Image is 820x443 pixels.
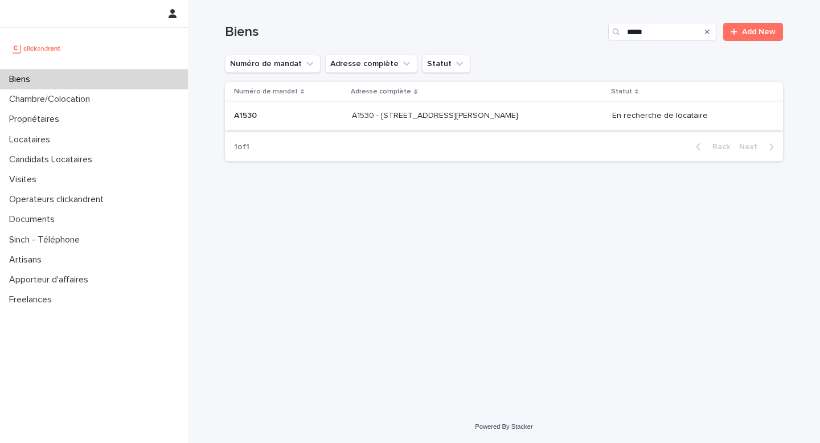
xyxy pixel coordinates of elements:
p: Chambre/Colocation [5,94,99,105]
p: Apporteur d'affaires [5,274,97,285]
button: Back [687,142,735,152]
img: UCB0brd3T0yccxBKYDjQ [9,37,64,60]
button: Numéro de mandat [225,55,321,73]
span: Back [706,143,730,151]
p: A1530 [234,109,259,121]
p: Propriétaires [5,114,68,125]
p: Artisans [5,255,51,265]
span: Add New [742,28,776,36]
p: Freelances [5,294,61,305]
p: Sinch - Téléphone [5,235,89,245]
tr: A1530A1530 A1530 - [STREET_ADDRESS][PERSON_NAME]A1530 - [STREET_ADDRESS][PERSON_NAME] En recherch... [225,102,783,130]
button: Adresse complète [325,55,417,73]
p: Numéro de mandat [234,85,298,98]
a: Add New [723,23,783,41]
p: Biens [5,74,39,85]
p: Adresse complète [351,85,411,98]
span: Next [739,143,764,151]
p: Candidats Locataires [5,154,101,165]
input: Search [608,23,716,41]
p: Statut [611,85,632,98]
h1: Biens [225,24,604,40]
button: Next [735,142,783,152]
p: Operateurs clickandrent [5,194,113,205]
button: Statut [422,55,470,73]
p: 1 of 1 [225,133,259,161]
a: Powered By Stacker [475,423,532,430]
p: Documents [5,214,64,225]
p: En recherche de locataire [612,111,765,121]
p: A1530 - 33 Avenue des Martyrs de Chateaubriant, Orly 94310 [352,109,520,121]
p: Visites [5,174,46,185]
p: Locataires [5,134,59,145]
